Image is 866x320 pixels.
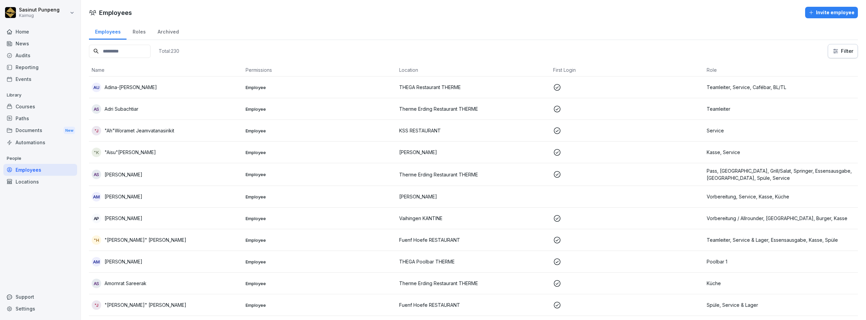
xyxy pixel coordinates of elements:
div: AP [92,214,101,223]
p: "Ah"Woramet Jeamvatanasirikit [105,127,174,134]
p: [PERSON_NAME] [105,215,142,222]
p: Pass, [GEOGRAPHIC_DATA], Grill/Salat, Springer, Essensausgabe, [GEOGRAPHIC_DATA], Spüle, Service [707,167,855,182]
a: Events [3,73,77,85]
p: [PERSON_NAME] [105,193,142,200]
div: AS [92,279,101,288]
p: Fuenf Hoefe RESTAURANT [399,236,548,243]
th: Name [89,64,243,77]
p: Vorbereitung, Service, Kasse, Küche [707,193,855,200]
button: Invite employee [805,7,858,18]
h1: Employees [99,8,132,17]
a: Paths [3,112,77,124]
th: Permissions [243,64,397,77]
p: Employee [246,194,394,200]
a: Automations [3,136,77,148]
p: Vaihingen KANTINE [399,215,548,222]
p: "[PERSON_NAME]" [PERSON_NAME] [105,301,186,308]
a: Reporting [3,61,77,73]
div: Filter [832,48,853,55]
div: "J [92,126,101,135]
p: Library [3,90,77,101]
p: Employee [246,302,394,308]
p: Vorbereitung / Allrounder, [GEOGRAPHIC_DATA], Burger, Kasse [707,215,855,222]
p: Employee [246,84,394,90]
p: Employee [246,106,394,112]
p: Employee [246,149,394,155]
a: Locations [3,176,77,188]
a: Roles [127,22,152,40]
p: Employee [246,280,394,286]
div: "H [92,235,101,245]
p: THEGA Restaurant THERME [399,84,548,91]
p: Employee [246,237,394,243]
p: [PERSON_NAME] [105,258,142,265]
div: Invite employee [808,9,854,16]
a: Audits [3,49,77,61]
div: New [64,127,75,134]
div: AM [92,192,101,201]
div: AU [92,83,101,92]
p: Fuenf Hoefe RESTAURANT [399,301,548,308]
div: "K [92,148,101,157]
a: Home [3,26,77,38]
p: Poolbar 1 [707,258,855,265]
p: Employee [246,215,394,221]
a: Courses [3,101,77,112]
a: News [3,38,77,49]
div: AM [92,257,101,266]
a: Archived [152,22,185,40]
div: AS [92,170,101,179]
p: Total: 230 [159,48,179,54]
div: AS [92,104,101,114]
th: First Login [550,64,704,77]
p: Teamleiter, Service & Lager, Essensausgabe, Kasse, Spüle [707,236,855,243]
a: Settings [3,303,77,315]
a: DocumentsNew [3,124,77,137]
button: Filter [828,44,858,58]
p: Adina-[PERSON_NAME] [105,84,157,91]
p: THEGA Poolbar THERME [399,258,548,265]
th: Role [704,64,858,77]
p: Kaimug [19,13,60,18]
p: Therme Erding Restaurant THERME [399,105,548,112]
p: Therme Erding Restaurant THERME [399,280,548,287]
div: "J [92,300,101,310]
p: Service [707,127,855,134]
p: Küche [707,280,855,287]
p: "Aisu"[PERSON_NAME] [105,149,156,156]
p: Adri Subachtiar [105,105,138,112]
p: Employee [246,171,394,177]
p: "[PERSON_NAME]" [PERSON_NAME] [105,236,186,243]
a: Employees [89,22,127,40]
p: Therme Erding Restaurant THERME [399,171,548,178]
p: Sasinut Punpeng [19,7,60,13]
p: [PERSON_NAME] [399,193,548,200]
p: People [3,153,77,164]
p: Teamleiter, Service, Cafébar, BL/TL [707,84,855,91]
p: Kasse, Service [707,149,855,156]
p: Employee [246,259,394,265]
p: Amornrat Sareerak [105,280,146,287]
p: Employee [246,128,394,134]
p: [PERSON_NAME] [399,149,548,156]
p: Spüle, Service & Lager [707,301,855,308]
p: KSS RESTAURANT [399,127,548,134]
th: Location [396,64,550,77]
p: Teamleiter [707,105,855,112]
a: Employees [3,164,77,176]
div: Support [3,291,77,303]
